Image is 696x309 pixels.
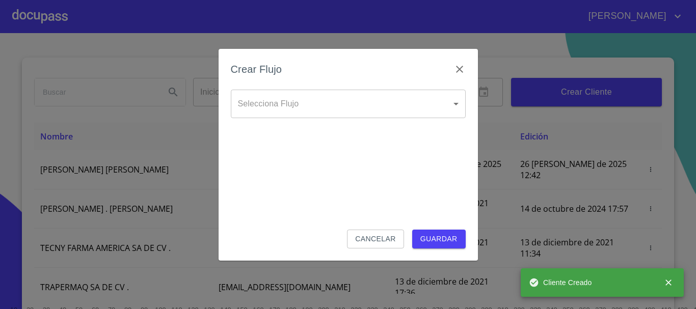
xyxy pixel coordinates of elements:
button: close [657,271,680,294]
span: Cliente Creado [529,277,592,288]
button: Cancelar [347,230,404,248]
span: Cancelar [355,233,395,245]
button: Guardar [412,230,466,248]
h6: Crear Flujo [231,61,282,77]
span: Guardar [420,233,458,245]
div: ​ [231,90,466,118]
